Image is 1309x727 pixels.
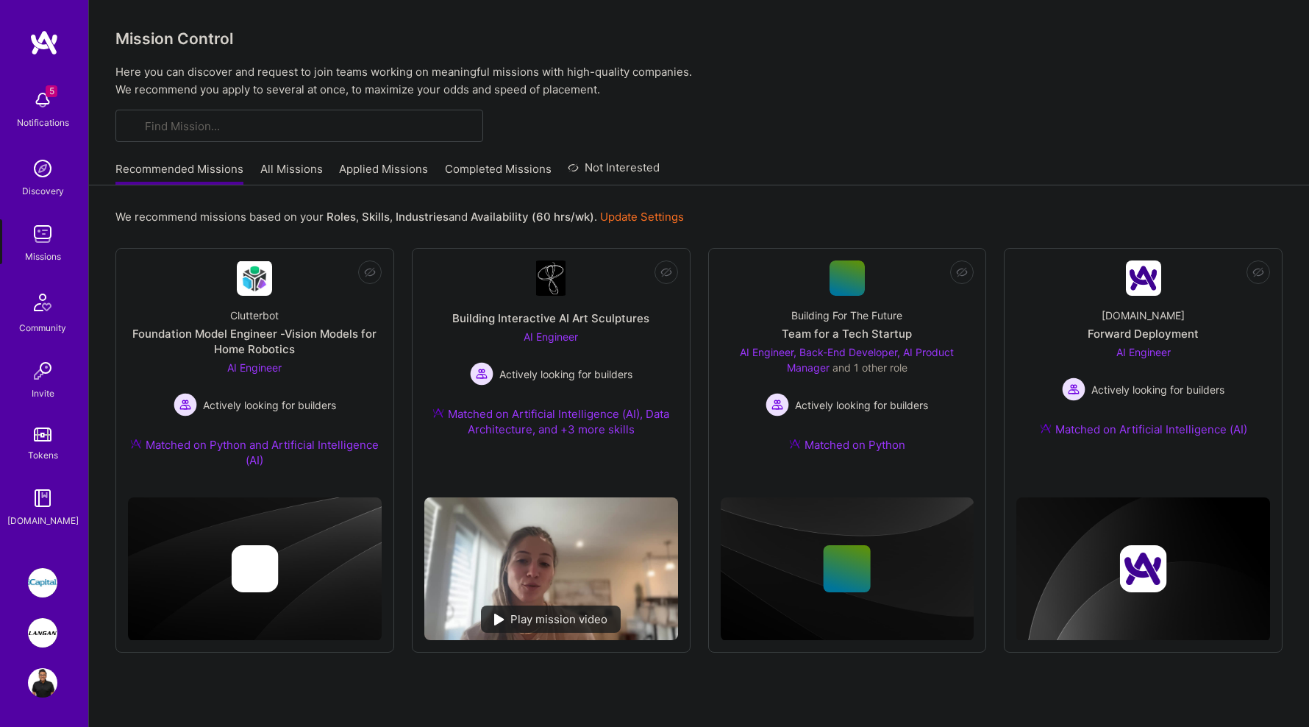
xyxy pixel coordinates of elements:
[115,63,1283,99] p: Here you can discover and request to join teams working on meaningful missions with high-quality ...
[22,183,64,199] div: Discovery
[364,266,376,278] i: icon EyeClosed
[7,513,79,528] div: [DOMAIN_NAME]
[1126,260,1161,296] img: Company Logo
[1091,382,1224,397] span: Actively looking for builders
[424,260,678,486] a: Company LogoBuilding Interactive AI Art SculpturesAI Engineer Actively looking for buildersActive...
[115,29,1283,48] h3: Mission Control
[832,361,907,374] span: and 1 other role
[445,161,552,185] a: Completed Missions
[28,618,57,648] img: Langan: AI-Copilot for Environmental Site Assessment
[1120,545,1167,592] img: Company logo
[362,210,390,224] b: Skills
[1088,326,1199,341] div: Forward Deployment
[28,154,57,183] img: discovery
[25,285,60,320] img: Community
[782,326,912,341] div: Team for a Tech Startup
[28,356,57,386] img: Invite
[524,330,578,343] span: AI Engineer
[25,249,61,264] div: Missions
[19,320,66,336] div: Community
[956,266,968,278] i: icon EyeClosed
[721,260,974,470] a: Building For The FutureTeam for a Tech StartupAI Engineer, Back-End Developer, AI Product Manager...
[34,428,51,441] img: tokens
[1016,260,1270,455] a: Company Logo[DOMAIN_NAME]Forward DeploymentAI Engineer Actively looking for buildersActively look...
[128,437,382,468] div: Matched on Python and Artificial Intelligence (AI)
[791,308,902,323] div: Building For The Future
[28,668,57,698] img: User Avatar
[28,483,57,513] img: guide book
[145,118,472,134] input: Find Mission...
[17,115,69,130] div: Notifications
[396,210,449,224] b: Industries
[127,118,144,135] i: icon SearchGrey
[28,85,57,115] img: bell
[128,260,382,486] a: Company LogoClutterbotFoundation Model Engineer -Vision Models for Home RoboticsAI Engineer Activ...
[28,568,57,597] img: iCapital: Building an Alternative Investment Marketplace
[327,210,356,224] b: Roles
[470,362,493,386] img: Actively looking for builders
[766,393,789,416] img: Actively looking for builders
[740,346,954,374] span: AI Engineer, Back-End Developer, AI Product Manager
[128,497,382,641] img: cover
[1040,422,1247,437] div: Matched on Artificial Intelligence (AI)
[174,393,197,416] img: Actively looking for builders
[721,497,974,641] img: cover
[24,668,61,698] a: User Avatar
[227,361,282,374] span: AI Engineer
[452,311,649,326] div: Building Interactive AI Art Sculptures
[499,366,632,382] span: Actively looking for builders
[230,308,279,323] div: Clutterbot
[1016,497,1270,642] img: cover
[660,266,672,278] i: icon EyeClosed
[260,161,323,185] a: All Missions
[1116,346,1171,358] span: AI Engineer
[231,545,278,592] img: Company logo
[203,397,336,413] span: Actively looking for builders
[494,614,504,625] img: play
[24,568,61,597] a: iCapital: Building an Alternative Investment Marketplace
[115,161,243,185] a: Recommended Missions
[28,447,58,463] div: Tokens
[568,159,660,185] a: Not Interested
[1102,308,1185,323] div: [DOMAIN_NAME]
[32,386,54,401] div: Invite
[115,209,684,224] p: We recommend missions based on your , , and .
[471,210,594,224] b: Availability (60 hrs/wk)
[424,406,678,437] div: Matched on Artificial Intelligence (AI), Data Architecture, and +3 more skills
[46,85,57,97] span: 5
[28,219,57,249] img: teamwork
[1252,266,1264,278] i: icon EyeClosed
[795,397,928,413] span: Actively looking for builders
[481,606,621,633] div: Play mission video
[600,210,684,224] a: Update Settings
[1062,377,1085,401] img: Actively looking for builders
[237,261,272,296] img: Company Logo
[128,326,382,357] div: Foundation Model Engineer -Vision Models for Home Robotics
[339,161,428,185] a: Applied Missions
[789,438,801,450] img: Ateam Purple Icon
[29,29,59,56] img: logo
[1040,422,1052,434] img: Ateam Purple Icon
[424,497,678,640] img: No Mission
[536,260,566,296] img: Company Logo
[789,437,905,453] div: Matched on Python
[24,618,61,648] a: Langan: AI-Copilot for Environmental Site Assessment
[432,407,444,419] img: Ateam Purple Icon
[130,438,142,450] img: Ateam Purple Icon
